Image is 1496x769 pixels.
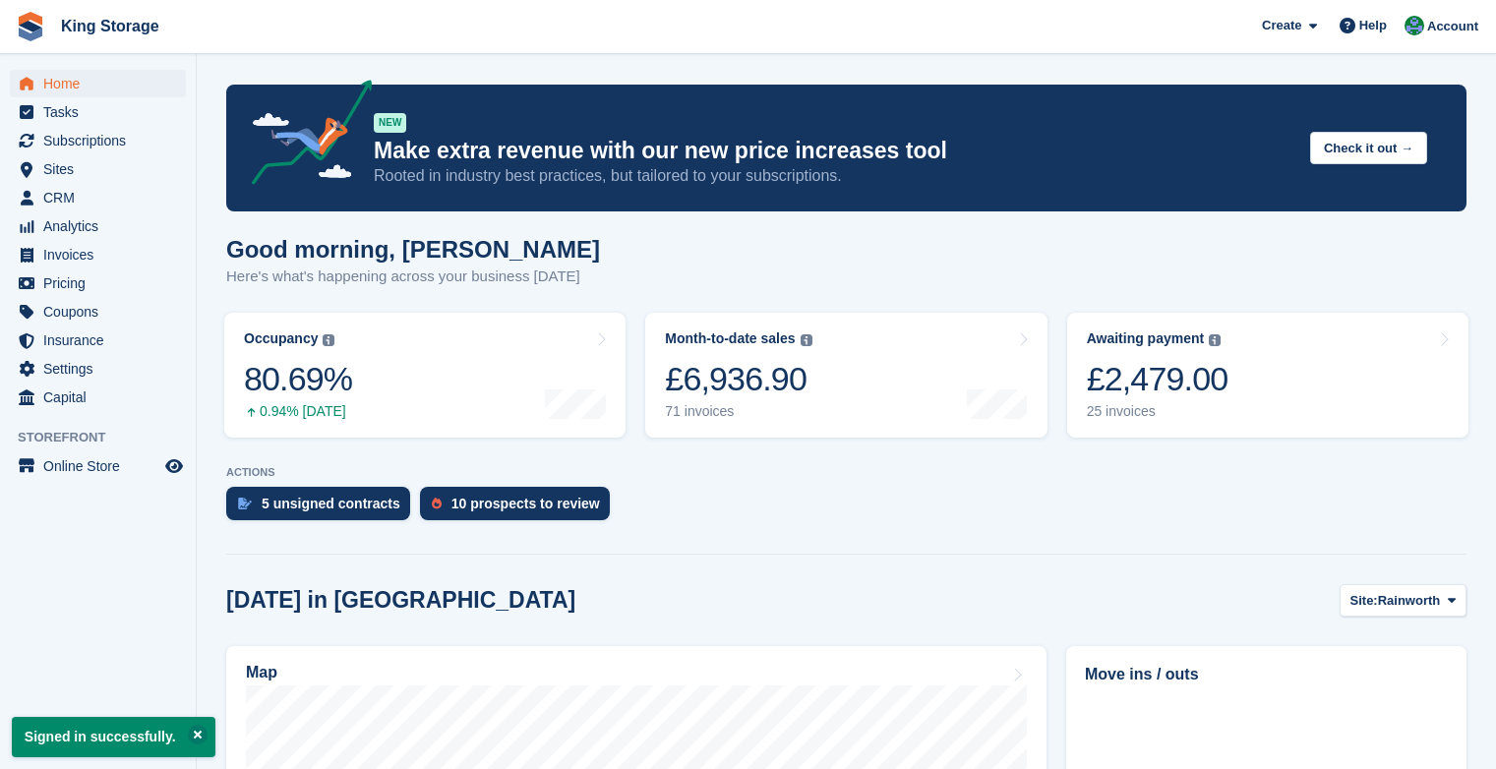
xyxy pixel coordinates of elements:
p: ACTIONS [226,466,1466,479]
a: menu [10,355,186,383]
button: Site: Rainworth [1340,584,1466,617]
button: Check it out → [1310,132,1427,164]
a: menu [10,384,186,411]
a: menu [10,98,186,126]
a: menu [10,70,186,97]
img: icon-info-grey-7440780725fd019a000dd9b08b2336e03edf1995a4989e88bcd33f0948082b44.svg [323,334,334,346]
a: Preview store [162,454,186,478]
p: Make extra revenue with our new price increases tool [374,137,1294,165]
span: Analytics [43,212,161,240]
span: Insurance [43,326,161,354]
img: price-adjustments-announcement-icon-8257ccfd72463d97f412b2fc003d46551f7dbcb40ab6d574587a9cd5c0d94... [235,80,373,192]
span: Storefront [18,428,196,447]
span: Settings [43,355,161,383]
a: 5 unsigned contracts [226,487,420,530]
p: Rooted in industry best practices, but tailored to your subscriptions. [374,165,1294,187]
div: £6,936.90 [665,359,811,399]
img: icon-info-grey-7440780725fd019a000dd9b08b2336e03edf1995a4989e88bcd33f0948082b44.svg [1209,334,1221,346]
div: Month-to-date sales [665,330,795,347]
span: Pricing [43,269,161,297]
a: menu [10,241,186,268]
div: 0.94% [DATE] [244,403,352,420]
p: Signed in successfully. [12,717,215,757]
div: NEW [374,113,406,133]
span: Subscriptions [43,127,161,154]
a: Month-to-date sales £6,936.90 71 invoices [645,313,1047,438]
span: Sites [43,155,161,183]
div: 80.69% [244,359,352,399]
img: icon-info-grey-7440780725fd019a000dd9b08b2336e03edf1995a4989e88bcd33f0948082b44.svg [801,334,812,346]
a: menu [10,298,186,325]
a: menu [10,212,186,240]
div: 5 unsigned contracts [262,496,400,511]
img: John King [1405,16,1424,35]
a: menu [10,184,186,211]
div: Occupancy [244,330,318,347]
div: Awaiting payment [1087,330,1205,347]
span: Home [43,70,161,97]
span: Help [1359,16,1387,35]
span: Tasks [43,98,161,126]
a: 10 prospects to review [420,487,620,530]
img: contract_signature_icon-13c848040528278c33f63329250d36e43548de30e8caae1d1a13099fd9432cc5.svg [238,498,252,509]
a: menu [10,326,186,354]
a: menu [10,127,186,154]
span: Coupons [43,298,161,325]
h2: Move ins / outs [1085,663,1448,686]
span: Online Store [43,452,161,480]
span: Rainworth [1378,591,1441,611]
div: 10 prospects to review [451,496,600,511]
a: Occupancy 80.69% 0.94% [DATE] [224,313,626,438]
div: 71 invoices [665,403,811,420]
span: Capital [43,384,161,411]
a: King Storage [53,10,167,42]
span: Account [1427,17,1478,36]
span: Create [1262,16,1301,35]
span: Invoices [43,241,161,268]
img: stora-icon-8386f47178a22dfd0bd8f6a31ec36ba5ce8667c1dd55bd0f319d3a0aa187defe.svg [16,12,45,41]
img: prospect-51fa495bee0391a8d652442698ab0144808aea92771e9ea1ae160a38d050c398.svg [432,498,442,509]
div: £2,479.00 [1087,359,1228,399]
h1: Good morning, [PERSON_NAME] [226,236,600,263]
a: menu [10,269,186,297]
h2: [DATE] in [GEOGRAPHIC_DATA] [226,587,575,614]
h2: Map [246,664,277,681]
p: Here's what's happening across your business [DATE] [226,266,600,288]
a: menu [10,155,186,183]
span: Site: [1350,591,1378,611]
span: CRM [43,184,161,211]
div: 25 invoices [1087,403,1228,420]
a: Awaiting payment £2,479.00 25 invoices [1067,313,1468,438]
a: menu [10,452,186,480]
